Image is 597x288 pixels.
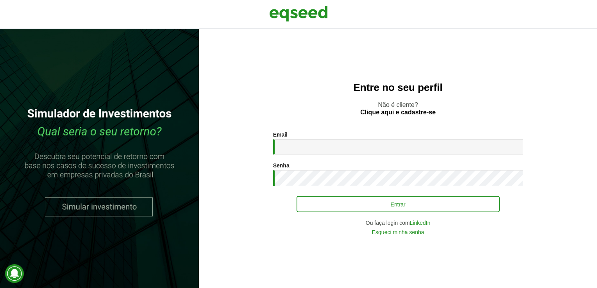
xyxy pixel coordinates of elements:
[269,4,328,23] img: EqSeed Logo
[297,196,500,212] button: Entrar
[410,220,431,226] a: LinkedIn
[214,82,581,93] h2: Entre no seu perfil
[273,163,290,168] label: Senha
[360,109,436,116] a: Clique aqui e cadastre-se
[273,220,523,226] div: Ou faça login com
[372,229,424,235] a: Esqueci minha senha
[273,132,288,137] label: Email
[214,101,581,116] p: Não é cliente?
